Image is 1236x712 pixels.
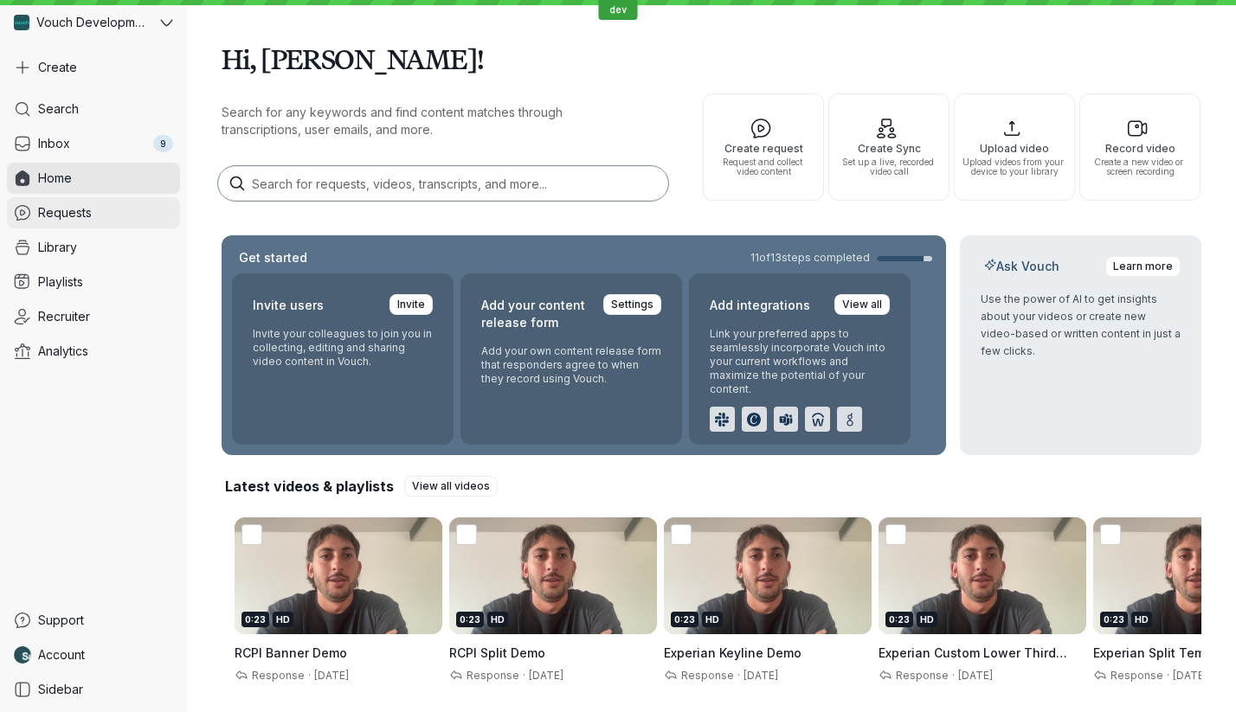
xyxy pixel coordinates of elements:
[611,296,653,313] span: Settings
[404,476,498,497] a: View all videos
[842,296,882,313] span: View all
[222,35,1201,83] h1: Hi, [PERSON_NAME]!
[7,128,180,159] a: Inbox9
[744,669,778,682] span: [DATE]
[38,100,79,118] span: Search
[38,612,84,629] span: Support
[834,294,890,315] a: View all
[962,157,1067,176] span: Upload videos from your device to your library
[7,7,180,38] button: Vouch Development Team avatarVouch Development Team
[678,669,734,682] span: Response
[1173,669,1207,682] span: [DATE]
[750,251,932,265] a: 11of13steps completed
[38,343,88,360] span: Analytics
[7,266,180,298] a: Playlists
[954,93,1075,201] button: Upload videoUpload videos from your device to your library
[836,157,942,176] span: Set up a live, recorded video call
[1113,258,1173,275] span: Learn more
[7,301,180,332] a: Recruiter
[703,93,824,201] button: Create requestRequest and collect video content
[711,143,816,154] span: Create request
[235,645,347,660] span: RCPI Banner Demo
[603,294,661,315] a: Settings
[449,645,545,660] span: RCPI Split Demo
[38,204,92,221] span: Requests
[7,52,180,83] button: Create
[14,646,31,664] img: Nathan Weinstock avatar
[710,327,890,396] p: Link your preferred apps to seamlessly incorporate Vouch into your current workflows and maximize...
[389,294,433,315] a: Invite
[241,612,269,627] div: 0:23
[218,166,668,201] input: Search for requests, videos, transcripts, and more...
[671,612,698,627] div: 0:23
[38,308,90,325] span: Recruiter
[1087,157,1193,176] span: Create a new video or screen recording
[253,327,433,369] p: Invite your colleagues to join you in collecting, editing and sharing video content in Vouch.
[7,232,180,263] a: Library
[481,344,661,386] p: Add your own content release form that responders agree to when they record using Vouch.
[38,59,77,76] span: Create
[412,478,490,495] span: View all videos
[519,669,529,683] span: ·
[153,135,173,152] div: 9
[949,669,958,683] span: ·
[222,104,637,138] p: Search for any keywords and find content matches through transcriptions, user emails, and more.
[1107,669,1163,682] span: Response
[734,669,744,683] span: ·
[1163,669,1173,683] span: ·
[305,669,314,683] span: ·
[836,143,942,154] span: Create Sync
[1087,143,1193,154] span: Record video
[38,239,77,256] span: Library
[958,669,993,682] span: [DATE]
[36,14,147,31] span: Vouch Development Team
[463,669,519,682] span: Response
[1079,93,1201,201] button: Record videoCreate a new video or screen recording
[248,669,305,682] span: Response
[7,336,180,367] a: Analytics
[38,135,70,152] span: Inbox
[879,645,1067,677] span: Experian Custom Lower Third Demo
[962,143,1067,154] span: Upload video
[7,163,180,194] a: Home
[7,639,180,670] a: Nathan Weinstock avatarAccount
[879,645,1086,662] h3: Experian Custom Lower Third Demo
[1131,612,1152,627] div: HD
[828,93,950,201] button: Create SyncSet up a live, recorded video call
[456,612,484,627] div: 0:23
[7,197,180,228] a: Requests
[892,669,949,682] span: Response
[917,612,937,627] div: HD
[1100,612,1128,627] div: 0:23
[529,669,563,682] span: [DATE]
[885,612,913,627] div: 0:23
[7,674,180,705] a: Sidebar
[1105,256,1181,277] a: Learn more
[314,669,349,682] span: [DATE]
[711,157,816,176] span: Request and collect video content
[273,612,293,627] div: HD
[481,294,593,334] h2: Add your content release form
[225,477,394,496] h2: Latest videos & playlists
[38,646,85,664] span: Account
[38,681,83,698] span: Sidebar
[7,7,157,38] div: Vouch Development Team
[7,605,180,636] a: Support
[981,258,1063,275] h2: Ask Vouch
[664,645,801,660] span: Experian Keyline Demo
[487,612,508,627] div: HD
[253,294,324,317] h2: Invite users
[397,296,425,313] span: Invite
[7,93,180,125] a: Search
[235,249,311,266] h2: Get started
[14,15,29,30] img: Vouch Development Team avatar
[750,251,870,265] span: 11 of 13 steps completed
[702,612,723,627] div: HD
[38,170,72,187] span: Home
[981,291,1181,360] p: Use the power of AI to get insights about your videos or create new video-based or written conten...
[38,273,83,291] span: Playlists
[710,294,810,317] h2: Add integrations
